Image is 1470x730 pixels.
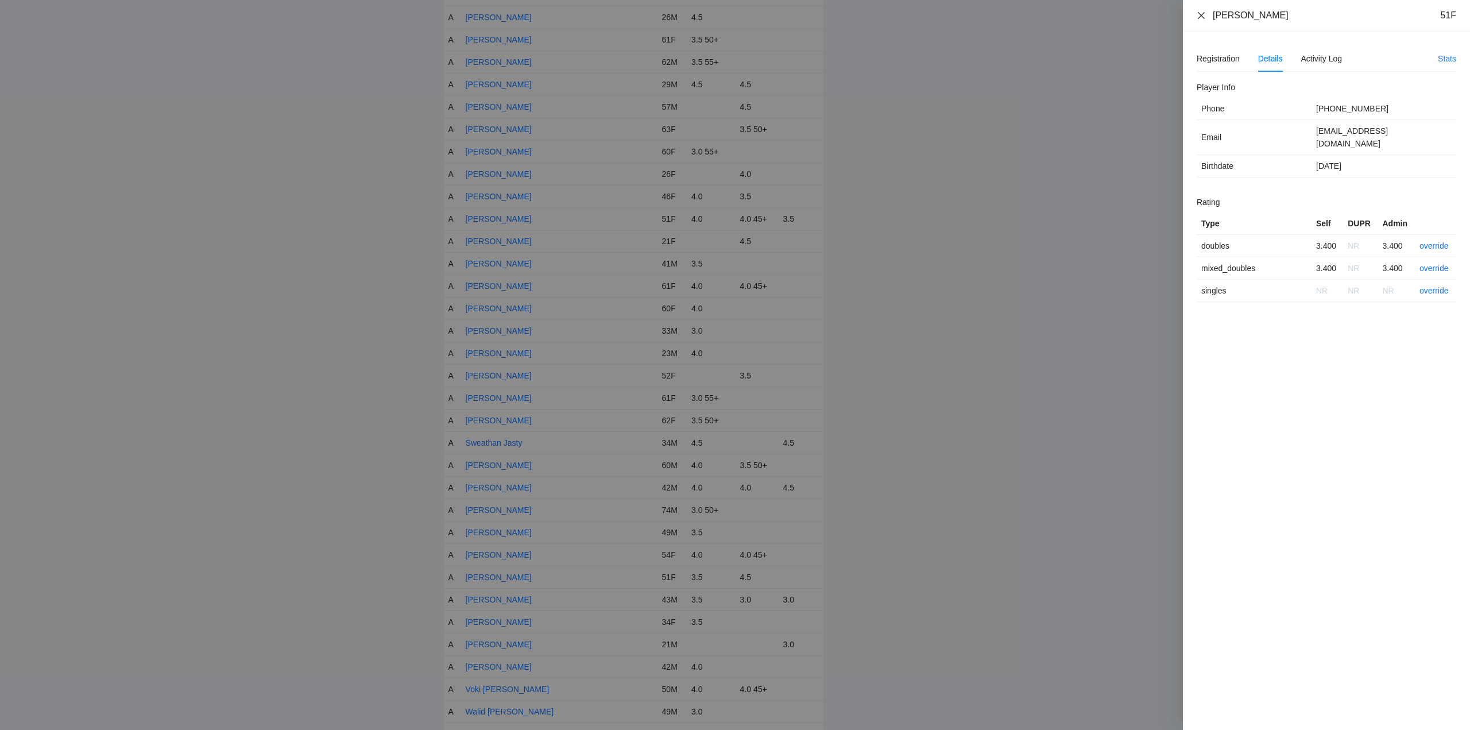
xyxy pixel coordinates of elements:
h2: Player Info [1197,81,1456,94]
td: [DATE] [1312,155,1456,177]
span: NR [1382,286,1394,295]
div: DUPR [1348,217,1373,230]
td: Email [1197,120,1312,155]
div: Self [1316,217,1339,230]
div: Registration [1197,52,1240,65]
div: [PERSON_NAME] [1213,9,1289,22]
td: mixed_doubles [1197,257,1312,280]
span: 3.400 [1382,241,1402,250]
h2: Rating [1197,196,1456,208]
div: Type [1201,217,1307,230]
div: Details [1258,52,1283,65]
td: singles [1197,280,1312,302]
td: Phone [1197,98,1312,120]
span: NR [1316,286,1328,295]
div: 51F [1440,9,1456,22]
td: [EMAIL_ADDRESS][DOMAIN_NAME] [1312,120,1456,155]
a: override [1419,286,1449,295]
div: Admin [1382,217,1410,230]
a: Stats [1438,54,1456,63]
span: NR [1348,241,1359,250]
div: Activity Log [1301,52,1343,65]
span: NR [1348,286,1359,295]
span: 3.400 [1382,264,1402,273]
td: doubles [1197,235,1312,257]
span: 3.400 [1316,264,1336,273]
a: override [1419,264,1449,273]
span: 3.400 [1316,241,1336,250]
span: close [1197,11,1206,20]
span: NR [1348,264,1359,273]
td: Birthdate [1197,155,1312,177]
a: override [1419,241,1449,250]
button: Close [1197,11,1206,21]
td: [PHONE_NUMBER] [1312,98,1456,120]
